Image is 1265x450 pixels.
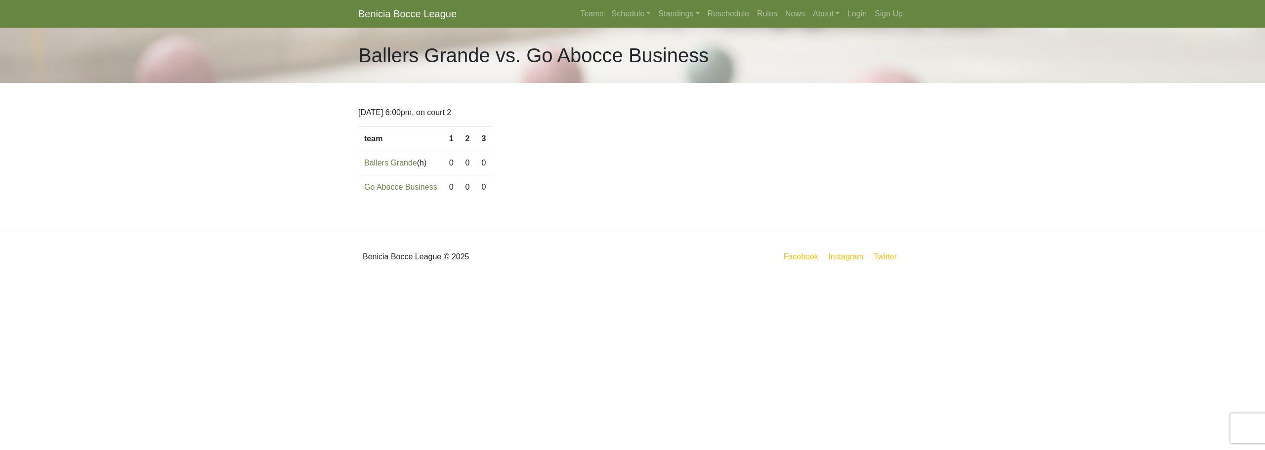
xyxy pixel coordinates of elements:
p: [DATE] 6:00pm, on court 2 [358,107,907,119]
a: About [809,4,843,24]
th: 3 [475,127,492,151]
a: Go Abocce Business [364,183,437,191]
th: 1 [443,127,460,151]
div: Benicia Bocce League © 2025 [351,239,632,275]
td: 0 [475,175,492,200]
a: Instagram [826,250,865,263]
th: 2 [460,127,476,151]
a: News [781,4,809,24]
a: Standings [654,4,703,24]
a: Facebook [782,250,820,263]
a: Sign Up [871,4,907,24]
a: Benicia Bocce League [358,4,457,24]
a: Rules [753,4,781,24]
td: 0 [460,151,476,175]
a: Login [843,4,871,24]
td: 0 [443,151,460,175]
td: 0 [443,175,460,200]
td: 0 [460,175,476,200]
td: (h) [358,151,443,175]
a: Twitter [872,250,905,263]
a: Reschedule [704,4,754,24]
h1: Ballers Grande vs. Go Abocce Business [358,43,709,67]
td: 0 [475,151,492,175]
a: Schedule [608,4,655,24]
a: Teams [576,4,607,24]
a: Ballers Grande [364,159,417,167]
th: team [358,127,443,151]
